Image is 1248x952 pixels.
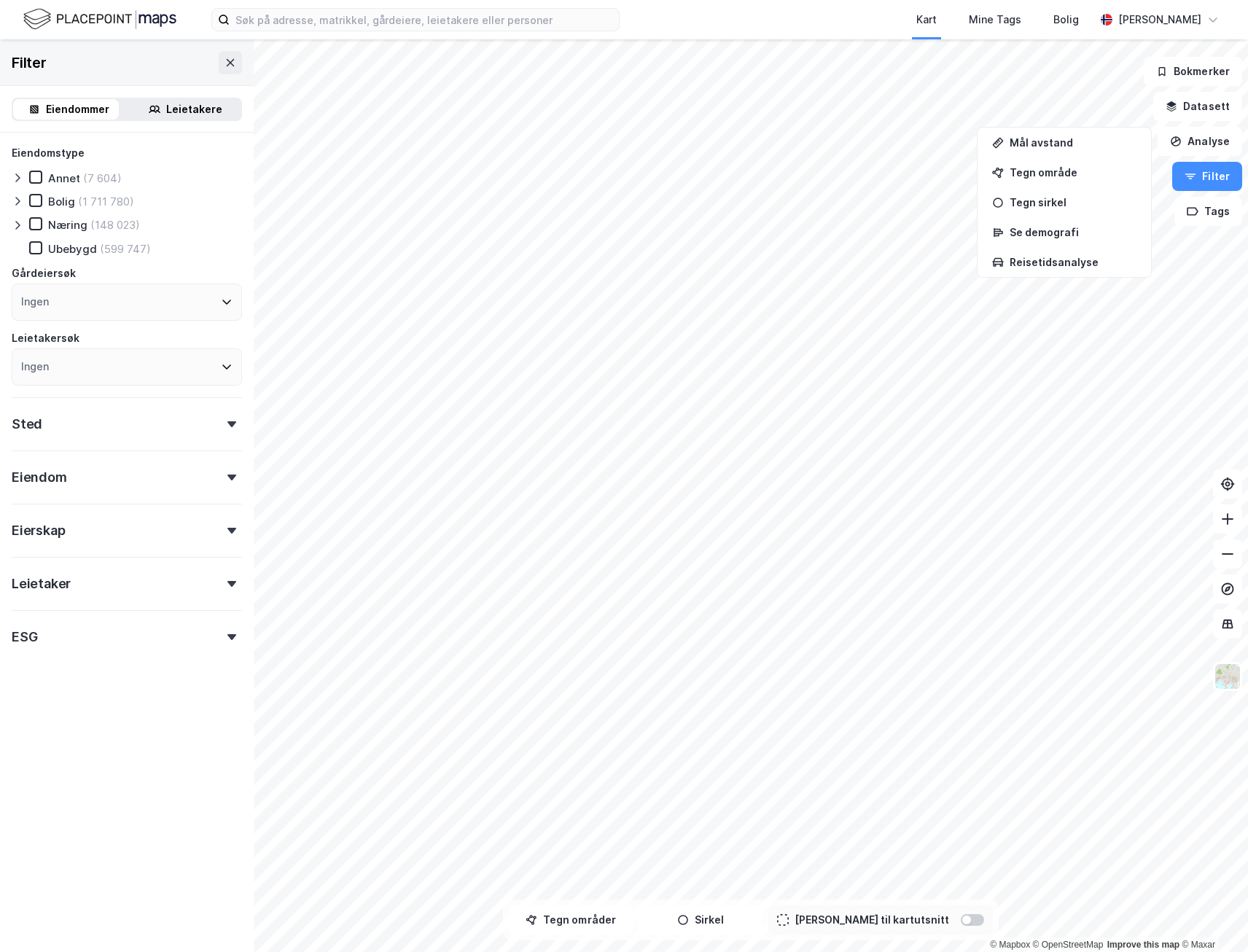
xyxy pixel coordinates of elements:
[1053,11,1079,28] div: Bolig
[639,905,763,935] button: Sirkel
[12,51,47,74] div: Filter
[21,293,49,311] div: Ingen
[48,171,80,185] div: Annet
[12,415,42,433] div: Sted
[166,101,222,118] div: Leietakere
[1144,57,1242,86] button: Bokmerker
[969,11,1021,28] div: Mine Tags
[48,195,75,208] div: Bolig
[795,911,949,929] div: [PERSON_NAME] til kartutsnitt
[21,358,49,375] div: Ingen
[1010,166,1136,179] div: Tegn område
[1174,197,1242,226] button: Tags
[1010,256,1136,268] div: Reisetidsanalyse
[1118,11,1201,28] div: [PERSON_NAME]
[48,218,87,232] div: Næring
[90,218,140,232] div: (148 023)
[1172,162,1242,191] button: Filter
[1158,127,1242,156] button: Analyse
[23,7,176,32] img: logo.f888ab2527a4732fd821a326f86c7f29.svg
[990,940,1030,950] a: Mapbox
[12,628,37,646] div: ESG
[12,144,85,162] div: Eiendomstype
[1214,663,1241,690] img: Z
[1107,940,1179,950] a: Improve this map
[78,195,134,208] div: (1 711 780)
[100,242,151,256] div: (599 747)
[230,9,619,31] input: Søk på adresse, matrikkel, gårdeiere, leietakere eller personer
[12,575,71,593] div: Leietaker
[12,265,76,282] div: Gårdeiersøk
[46,101,109,118] div: Eiendommer
[1175,882,1248,952] iframe: Chat Widget
[916,11,937,28] div: Kart
[12,522,65,539] div: Eierskap
[1010,136,1136,149] div: Mål avstand
[83,171,122,185] div: (7 604)
[1010,226,1136,238] div: Se demografi
[12,329,79,347] div: Leietakersøk
[48,242,97,256] div: Ubebygd
[1033,940,1104,950] a: OpenStreetMap
[509,905,633,935] button: Tegn områder
[1010,196,1136,208] div: Tegn sirkel
[12,469,67,486] div: Eiendom
[1153,92,1242,121] button: Datasett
